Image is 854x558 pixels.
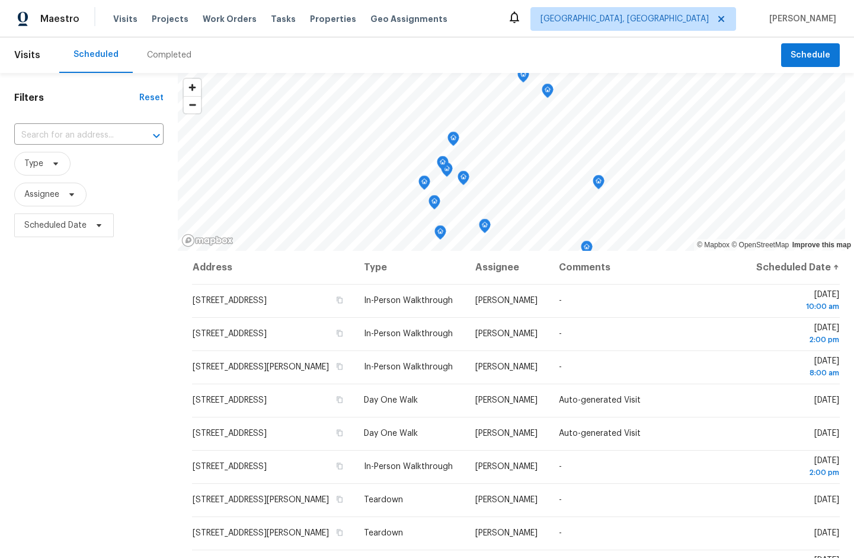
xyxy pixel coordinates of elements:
[559,529,562,537] span: -
[814,396,839,404] span: [DATE]
[193,363,329,371] span: [STREET_ADDRESS][PERSON_NAME]
[517,68,529,87] div: Map marker
[753,334,839,346] div: 2:00 pm
[437,156,449,174] div: Map marker
[581,241,593,259] div: Map marker
[271,15,296,23] span: Tasks
[24,189,59,200] span: Assignee
[364,363,453,371] span: In-Person Walkthrough
[540,13,709,25] span: [GEOGRAPHIC_DATA], [GEOGRAPHIC_DATA]
[765,13,836,25] span: [PERSON_NAME]
[364,529,403,537] span: Teardown
[559,363,562,371] span: -
[542,84,554,102] div: Map marker
[193,463,267,471] span: [STREET_ADDRESS]
[193,529,329,537] span: [STREET_ADDRESS][PERSON_NAME]
[24,158,43,170] span: Type
[753,367,839,379] div: 8:00 am
[549,251,744,284] th: Comments
[310,13,356,25] span: Properties
[148,127,165,144] button: Open
[559,330,562,338] span: -
[697,241,730,249] a: Mapbox
[139,92,164,104] div: Reset
[458,171,469,189] div: Map marker
[475,463,538,471] span: [PERSON_NAME]
[181,234,234,247] a: Mapbox homepage
[334,494,345,505] button: Copy Address
[559,396,641,404] span: Auto-generated Visit
[14,92,139,104] h1: Filters
[559,429,641,438] span: Auto-generated Visit
[447,132,459,150] div: Map marker
[428,195,440,213] div: Map marker
[814,496,839,504] span: [DATE]
[753,291,839,313] span: [DATE]
[14,42,40,68] span: Visits
[334,461,345,471] button: Copy Address
[364,429,418,438] span: Day One Walk
[73,49,119,60] div: Scheduled
[744,251,840,284] th: Scheduled Date ↑
[184,79,201,96] button: Zoom in
[334,361,345,372] button: Copy Address
[193,496,329,504] span: [STREET_ADDRESS][PERSON_NAME]
[814,529,839,537] span: [DATE]
[184,96,201,113] button: Zoom out
[193,296,267,305] span: [STREET_ADDRESS]
[475,330,538,338] span: [PERSON_NAME]
[593,175,604,193] div: Map marker
[203,13,257,25] span: Work Orders
[559,496,562,504] span: -
[178,73,845,251] canvas: Map
[475,496,538,504] span: [PERSON_NAME]
[418,176,430,194] div: Map marker
[192,251,354,284] th: Address
[753,357,839,379] span: [DATE]
[475,529,538,537] span: [PERSON_NAME]
[40,13,79,25] span: Maestro
[466,251,549,284] th: Assignee
[814,429,839,438] span: [DATE]
[14,126,130,145] input: Search for an address...
[753,467,839,479] div: 2:00 pm
[334,394,345,405] button: Copy Address
[364,463,453,471] span: In-Person Walkthrough
[475,296,538,305] span: [PERSON_NAME]
[475,396,538,404] span: [PERSON_NAME]
[147,49,191,61] div: Completed
[479,219,491,237] div: Map marker
[184,97,201,113] span: Zoom out
[364,330,453,338] span: In-Person Walkthrough
[792,241,851,249] a: Improve this map
[731,241,789,249] a: OpenStreetMap
[434,225,446,244] div: Map marker
[475,363,538,371] span: [PERSON_NAME]
[334,328,345,339] button: Copy Address
[753,324,839,346] span: [DATE]
[364,296,453,305] span: In-Person Walkthrough
[781,43,840,68] button: Schedule
[753,457,839,479] span: [DATE]
[753,301,839,313] div: 10:00 am
[193,396,267,404] span: [STREET_ADDRESS]
[193,429,267,438] span: [STREET_ADDRESS]
[354,251,466,284] th: Type
[334,527,345,538] button: Copy Address
[370,13,447,25] span: Geo Assignments
[334,295,345,305] button: Copy Address
[113,13,137,25] span: Visits
[24,219,87,231] span: Scheduled Date
[152,13,188,25] span: Projects
[364,496,403,504] span: Teardown
[364,396,418,404] span: Day One Walk
[791,48,830,63] span: Schedule
[559,463,562,471] span: -
[193,330,267,338] span: [STREET_ADDRESS]
[334,428,345,438] button: Copy Address
[475,429,538,438] span: [PERSON_NAME]
[559,296,562,305] span: -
